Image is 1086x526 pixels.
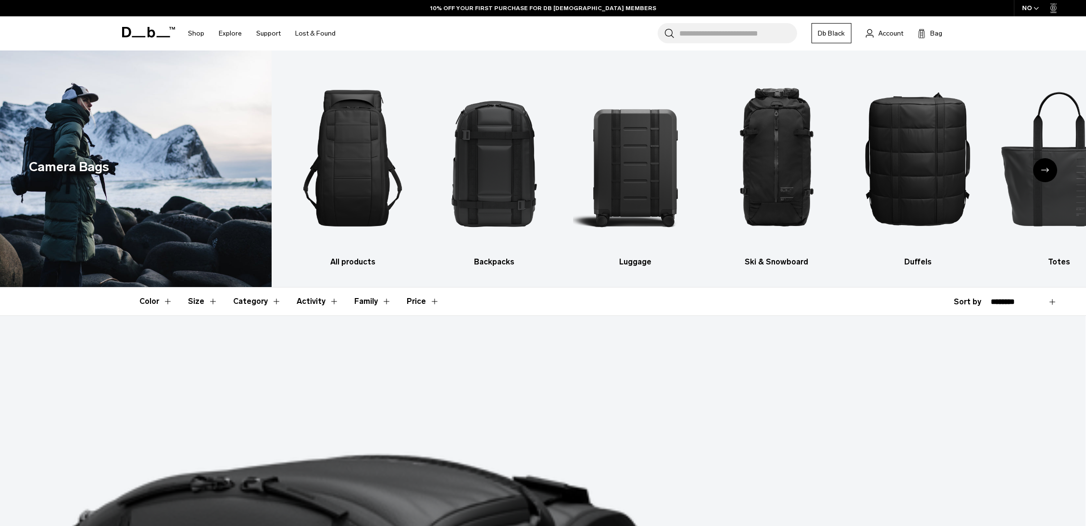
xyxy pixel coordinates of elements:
a: Db Ski & Snowboard [714,65,839,268]
h3: Ski & Snowboard [714,256,839,268]
a: Shop [188,16,204,50]
h3: All products [291,256,415,268]
button: Toggle Filter [188,288,218,315]
img: Db [856,65,980,251]
img: Db [714,65,839,251]
a: Db Black [811,23,851,43]
h3: Backpacks [432,256,556,268]
a: Lost & Found [295,16,336,50]
img: Db [291,65,415,251]
li: 3 / 10 [573,65,698,268]
a: Account [866,27,903,39]
nav: Main Navigation [181,16,343,50]
a: Db Backpacks [432,65,556,268]
span: Bag [930,28,942,38]
li: 1 / 10 [291,65,415,268]
a: Explore [219,16,242,50]
button: Bag [918,27,942,39]
h3: Duffels [856,256,980,268]
li: 2 / 10 [432,65,556,268]
button: Toggle Filter [233,288,281,315]
a: 10% OFF YOUR FIRST PURCHASE FOR DB [DEMOGRAPHIC_DATA] MEMBERS [430,4,656,13]
button: Toggle Filter [139,288,173,315]
a: Support [256,16,281,50]
img: Db [573,65,698,251]
h1: Camera Bags [29,157,109,177]
li: 5 / 10 [856,65,980,268]
a: Db All products [291,65,415,268]
div: Next slide [1033,158,1057,182]
button: Toggle Price [407,288,439,315]
a: Db Luggage [573,65,698,268]
a: Db Duffels [856,65,980,268]
button: Toggle Filter [354,288,391,315]
li: 4 / 10 [714,65,839,268]
button: Toggle Filter [297,288,339,315]
img: Db [432,65,556,251]
h3: Luggage [573,256,698,268]
span: Account [878,28,903,38]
